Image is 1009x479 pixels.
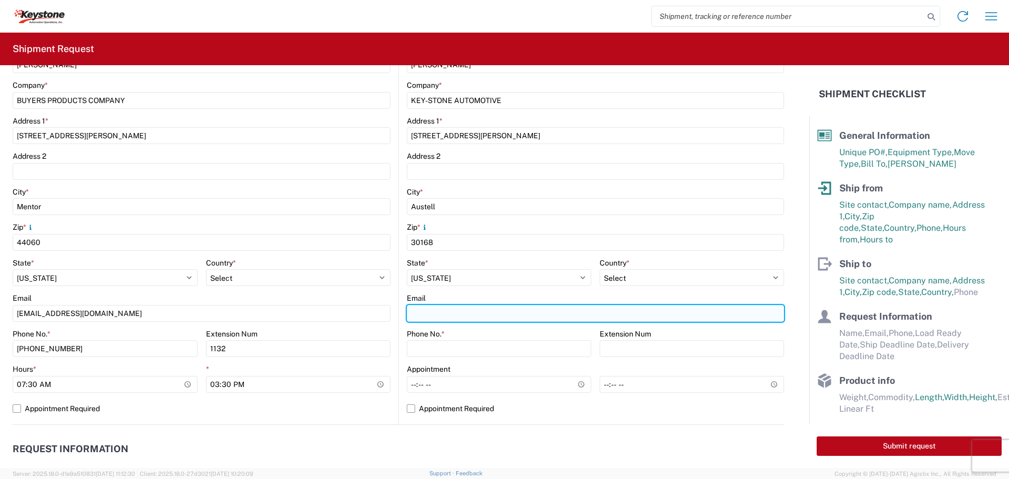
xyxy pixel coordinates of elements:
span: Email, [864,328,889,338]
label: Address 1 [13,116,48,126]
span: Commodity, [868,392,915,402]
h2: Request Information [13,444,128,454]
label: Zip [13,222,35,232]
span: Country, [884,223,917,233]
label: Zip [407,222,429,232]
span: Bill To, [861,159,888,169]
label: Country [600,258,630,268]
span: Company name, [889,200,952,210]
span: Ship to [839,258,871,269]
label: Company [407,80,442,90]
label: Email [273,466,295,476]
span: Equipment Type, [888,147,954,157]
span: City, [845,211,862,221]
span: [DATE] 10:20:09 [211,471,253,477]
label: Appointment [407,364,450,374]
label: Name [13,466,36,476]
label: Address 2 [13,151,46,161]
h2: Shipment Checklist [819,88,926,100]
label: State [13,258,34,268]
span: Product info [839,375,895,386]
span: Company name, [889,276,952,286]
input: Shipment, tracking or reference number [652,6,924,26]
span: Country, [921,287,954,297]
span: General Information [839,130,930,141]
span: Phone, [917,223,943,233]
span: Unique PO#, [839,147,888,157]
label: Address 2 [407,151,440,161]
label: Phone No. [407,329,445,339]
span: Request Information [839,311,932,322]
span: Copyright © [DATE]-[DATE] Agistix Inc., All Rights Reserved [835,469,996,478]
span: Site contact, [839,200,889,210]
span: State, [861,223,884,233]
label: Email [407,293,426,303]
label: Company [13,80,48,90]
label: Phone No. [13,329,50,339]
span: Server: 2025.18.0-d1e9a510831 [13,471,135,477]
span: Weight, [839,392,868,402]
span: Height, [969,392,997,402]
span: Phone [954,287,978,297]
label: City [13,187,29,197]
button: Submit request [817,436,1002,456]
span: City, [845,287,862,297]
label: Hours [13,364,36,374]
span: Hours to [860,235,893,244]
label: Extension Num [206,329,258,339]
span: State, [898,287,921,297]
h2: Shipment Request [13,43,94,55]
a: Feedback [456,470,482,476]
label: City [407,187,423,197]
label: Extension Num [600,329,651,339]
span: Ship Deadline Date, [860,340,937,350]
span: Name, [839,328,864,338]
label: State [407,258,428,268]
span: Client: 2025.18.0-27d3021 [140,471,253,477]
span: Length, [915,392,944,402]
span: [DATE] 11:12:30 [96,471,135,477]
label: Appointment Required [13,400,390,417]
label: Country [206,258,236,268]
a: Support [429,470,456,476]
span: Ship from [839,182,883,193]
span: [PERSON_NAME] [888,159,956,169]
span: Width, [944,392,969,402]
span: Zip code, [862,287,898,297]
span: Phone, [889,328,915,338]
label: Email [13,293,32,303]
label: Appointment Required [407,400,784,417]
label: Address 1 [407,116,442,126]
label: Phone [532,466,557,476]
span: Site contact, [839,276,889,286]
